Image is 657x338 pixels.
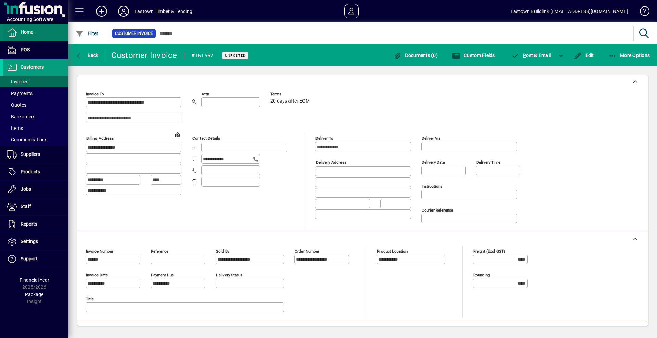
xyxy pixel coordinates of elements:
mat-label: Reference [151,249,168,254]
button: Back [74,49,100,62]
span: Items [7,125,23,131]
button: Filter [74,27,100,40]
span: Filter [76,31,99,36]
mat-label: Deliver To [315,136,333,141]
span: Suppliers [21,151,40,157]
span: Unposted [225,53,246,58]
mat-label: Courier Reference [422,208,453,213]
button: Add [91,5,113,17]
span: Backorders [7,114,35,119]
mat-label: Delivery status [216,273,242,278]
button: Custom Fields [450,49,497,62]
mat-label: Attn [202,92,209,96]
a: Home [3,24,68,41]
mat-label: Title [86,297,94,301]
a: Settings [3,233,68,250]
span: Documents (0) [393,53,438,58]
mat-label: Freight (excl GST) [473,249,505,254]
app-page-header-button: Back [68,49,106,62]
a: Payments [3,87,68,99]
a: Items [3,122,68,134]
mat-label: Order number [295,249,319,254]
span: P [523,53,526,58]
div: #161652 [191,50,214,61]
span: Products [21,169,40,174]
a: Quotes [3,99,68,111]
a: Suppliers [3,146,68,163]
span: Staff [21,204,31,209]
a: Products [3,163,68,180]
span: Jobs [21,186,31,192]
button: More Options [607,49,652,62]
span: Back [76,53,99,58]
button: Documents (0) [391,49,439,62]
span: Settings [21,239,38,244]
mat-label: Sold by [216,249,229,254]
mat-label: Delivery date [422,160,445,165]
a: Communications [3,134,68,146]
span: Custom Fields [452,53,495,58]
span: Customer Invoice [115,30,153,37]
mat-label: Rounding [473,273,490,278]
a: View on map [172,129,183,140]
span: ost & Email [511,53,551,58]
a: Reports [3,216,68,233]
span: Reports [21,221,37,227]
span: Quotes [7,102,26,108]
span: Communications [7,137,47,143]
span: Edit [574,53,594,58]
a: Support [3,251,68,268]
span: POS [21,47,30,52]
div: Eastown Timber & Fencing [134,6,192,17]
span: Home [21,29,33,35]
mat-label: Payment due [151,273,174,278]
mat-label: Invoice date [86,273,108,278]
span: Support [21,256,38,261]
div: Eastown Buildlink [EMAIL_ADDRESS][DOMAIN_NAME] [511,6,628,17]
span: Package [25,292,43,297]
a: Jobs [3,181,68,198]
mat-label: Deliver via [422,136,440,141]
span: Terms [270,92,311,96]
a: Knowledge Base [635,1,648,24]
mat-label: Instructions [422,184,442,189]
span: 20 days after EOM [270,98,310,104]
span: Invoices [7,79,28,84]
mat-label: Invoice To [86,92,104,96]
a: POS [3,41,68,58]
div: Customer Invoice [111,50,177,61]
mat-label: Invoice number [86,249,113,254]
a: Invoices [3,76,68,87]
button: Profile [113,5,134,17]
a: Backorders [3,111,68,122]
button: Post & Email [508,49,554,62]
span: Payments [7,91,33,96]
a: Staff [3,198,68,215]
span: Financial Year [20,277,49,283]
mat-label: Product location [377,249,408,254]
span: More Options [608,53,650,58]
mat-label: Delivery time [476,160,500,165]
button: Edit [572,49,596,62]
span: Customers [21,64,44,70]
